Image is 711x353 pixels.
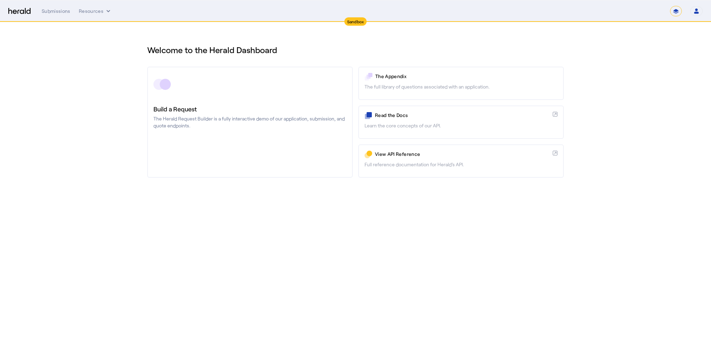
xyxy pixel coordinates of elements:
[375,73,558,80] p: The Appendix
[358,106,564,139] a: Read the DocsLearn the core concepts of our API.
[42,8,70,15] div: Submissions
[344,17,367,26] div: Sandbox
[365,122,558,129] p: Learn the core concepts of our API.
[358,67,564,100] a: The AppendixThe full library of questions associated with an application.
[375,151,550,158] p: View API Reference
[153,104,346,114] h3: Build a Request
[79,8,112,15] button: Resources dropdown menu
[147,44,564,56] h1: Welcome to the Herald Dashboard
[147,67,353,178] a: Build a RequestThe Herald Request Builder is a fully interactive demo of our application, submiss...
[365,83,558,90] p: The full library of questions associated with an application.
[365,161,558,168] p: Full reference documentation for Herald's API.
[358,144,564,178] a: View API ReferenceFull reference documentation for Herald's API.
[375,112,550,119] p: Read the Docs
[8,8,31,15] img: Herald Logo
[153,115,346,129] p: The Herald Request Builder is a fully interactive demo of our application, submission, and quote ...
